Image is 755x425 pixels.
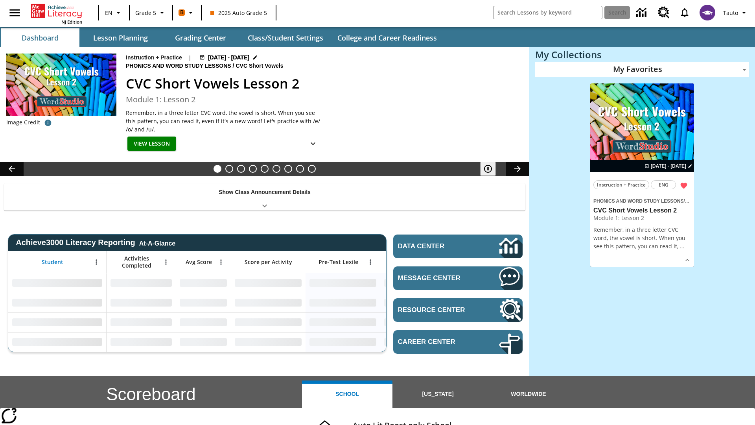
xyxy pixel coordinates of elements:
[643,163,694,170] button: Aug 23 - Aug 23 Choose Dates
[398,242,472,250] span: Data Center
[393,266,523,290] a: Message Center
[331,28,443,47] button: College and Career Readiness
[188,54,192,62] span: |
[365,256,376,268] button: Open Menu
[535,49,749,60] h3: My Collections
[126,74,520,94] h2: CVC Short Vowels Lesson 2
[139,238,175,247] div: At-A-Glance
[219,188,311,196] p: Show Class Announcement Details
[161,28,240,47] button: Grading Center
[380,273,455,293] div: No Data,
[380,332,455,352] div: No Data,
[186,259,212,266] span: Avg Score
[695,2,720,23] button: Select a new avatar
[723,9,738,17] span: Tauto
[3,1,26,24] button: Open side menu
[296,165,304,173] button: Slide 8 Making a Difference for the Planet
[237,165,245,173] button: Slide 3 Cars of the Future?
[380,312,455,332] div: No Data,
[176,332,231,352] div: No Data,
[593,225,691,250] p: Remember, in a three letter CVC word, the vowel is short. When you see this pattern, you can read...
[700,5,715,20] img: avatar image
[236,62,285,70] span: CVC Short Vowels
[241,28,330,47] button: Class/Student Settings
[651,180,676,189] button: ENG
[249,165,257,173] button: Slide 4 What's the Big Idea?
[127,137,176,151] button: View Lesson
[215,256,227,268] button: Open Menu
[593,207,691,215] h3: CVC Short Vowels Lesson 2
[225,165,233,173] button: Slide 2 Taking Movies to the X-Dimension
[590,83,694,267] div: lesson details
[245,259,292,266] span: Score per Activity
[535,62,749,77] div: My Favorites
[208,54,249,62] span: [DATE] - [DATE]
[126,109,322,133] p: Remember, in a three letter CVC word, the vowel is short. When you see this pattern, you can read...
[110,255,162,269] span: Activities Completed
[674,2,695,23] a: Notifications
[101,6,127,20] button: Language: EN, Select a language
[176,273,231,293] div: No Data,
[198,54,260,62] button: Aug 23 - Aug 23 Choose Dates
[107,273,176,293] div: No Data,
[308,165,316,173] button: Slide 9 Sleepless in the Animal Kingdom
[16,238,175,247] span: Achieve3000 Literacy Reporting
[126,54,182,62] p: Instruction + Practice
[685,198,726,204] span: CVC Short Vowels
[393,298,523,322] a: Resource Center, Will open in new tab
[398,338,475,346] span: Career Center
[681,254,693,266] button: Show Details
[480,162,504,176] div: Pause
[284,165,292,173] button: Slide 7 Career Lesson
[593,180,649,189] button: Instruction + Practice
[380,293,455,312] div: No Data,
[483,381,574,408] button: Worldwide
[319,259,358,266] span: Pre-Test Lexile
[31,3,82,19] a: Home
[677,179,691,193] button: Remove from Favorites
[392,381,483,408] button: [US_STATE]
[31,2,82,25] div: Home
[210,9,267,17] span: 2025 Auto Grade 5
[175,6,199,20] button: Boost Class color is orange. Change class color
[597,181,646,189] span: Instruction + Practice
[683,197,689,204] span: /
[42,259,63,266] span: Student
[261,165,269,173] button: Slide 5 One Idea, Lots of Hard Work
[494,6,602,19] input: search field
[90,256,102,268] button: Open Menu
[107,312,176,332] div: No Data,
[214,165,221,173] button: Slide 1 CVC Short Vowels Lesson 2
[593,196,691,205] span: Topic: Phonics and Word Study Lessons/CVC Short Vowels
[6,54,116,116] img: CVC Short Vowels Lesson 2.
[132,6,170,20] button: Grade: Grade 5, Select a grade
[107,293,176,312] div: No Data,
[273,165,280,173] button: Slide 6 Pre-release lesson
[233,63,234,69] span: /
[40,116,56,130] button: Image credit: TOXIC CAT/Shutterstock
[1,28,79,47] button: Dashboard
[398,306,475,314] span: Resource Center
[653,2,674,23] a: Resource Center, Will open in new tab
[126,62,233,70] span: Phonics and Word Study Lessons
[593,198,683,204] span: Phonics and Word Study Lessons
[160,256,172,268] button: Open Menu
[81,28,160,47] button: Lesson Planning
[105,9,112,17] span: EN
[659,181,668,189] span: ENG
[135,9,156,17] span: Grade 5
[680,242,684,250] span: …
[176,312,231,332] div: No Data,
[305,137,321,151] button: Show Details
[302,381,392,408] button: School
[393,330,523,354] a: Career Center
[393,235,523,258] a: Data Center
[720,6,752,20] button: Profile/Settings
[506,162,529,176] button: Lesson carousel, Next
[651,163,686,170] span: [DATE] - [DATE]
[180,7,184,17] span: B
[4,183,525,211] div: Show Class Announcement Details
[6,118,40,126] p: Image Credit
[176,293,231,312] div: No Data,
